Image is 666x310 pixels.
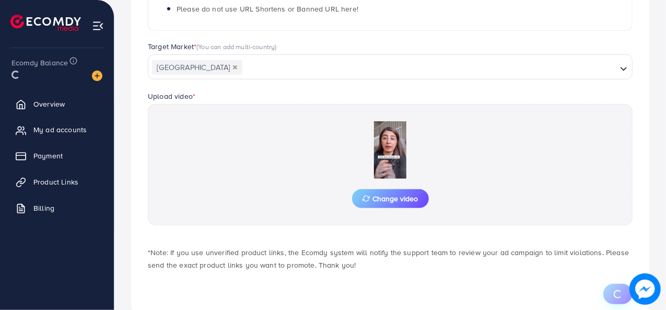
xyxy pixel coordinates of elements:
a: Overview [8,94,106,114]
div: Search for option [148,54,633,79]
span: Overview [33,99,65,109]
img: image [629,273,661,305]
label: Target Market [148,41,277,52]
span: Ecomdy Balance [11,58,68,68]
p: *Note: If you use unverified product links, the Ecomdy system will notify the support team to rev... [148,246,633,271]
span: My ad accounts [33,124,87,135]
img: menu [92,20,104,32]
span: Payment [33,151,63,161]
span: [GEOGRAPHIC_DATA] [152,60,242,75]
span: Please do not use URL Shortens or Banned URL here! [177,4,358,14]
a: My ad accounts [8,119,106,140]
span: Change video [363,195,418,202]
img: Preview Image [338,121,442,179]
img: image [92,71,102,81]
input: Search for option [243,60,616,76]
button: Change video [352,189,429,208]
button: Deselect Pakistan [232,65,238,70]
a: Payment [8,145,106,166]
span: Product Links [33,177,78,187]
span: Billing [33,203,54,213]
span: (You can add multi-country) [196,42,276,51]
label: Upload video [148,91,195,101]
img: logo [10,15,81,31]
a: Billing [8,198,106,219]
a: Product Links [8,171,106,192]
